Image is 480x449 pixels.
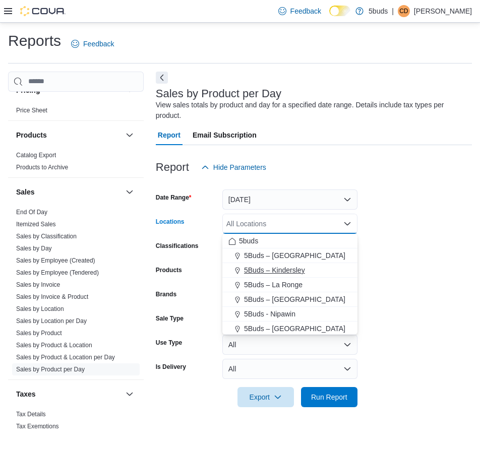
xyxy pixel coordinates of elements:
[16,269,99,277] span: Sales by Employee (Tendered)
[16,269,99,276] a: Sales by Employee (Tendered)
[237,387,294,407] button: Export
[8,104,144,120] div: Pricing
[16,163,68,171] span: Products to Archive
[244,294,345,304] span: 5Buds – [GEOGRAPHIC_DATA]
[222,307,357,322] button: 5Buds - Nipawin
[290,6,321,16] span: Feedback
[16,389,122,399] button: Taxes
[16,389,36,399] h3: Taxes
[222,234,357,409] div: Choose from the following options
[16,208,47,216] span: End Of Day
[16,293,88,300] a: Sales by Invoice & Product
[16,411,46,418] a: Tax Details
[16,164,68,171] a: Products to Archive
[20,6,66,16] img: Cova
[16,317,87,325] span: Sales by Location per Day
[16,305,64,313] span: Sales by Location
[16,245,52,252] a: Sales by Day
[16,281,60,289] span: Sales by Invoice
[16,209,47,216] a: End Of Day
[16,341,92,349] span: Sales by Product & Location
[156,218,185,226] label: Locations
[8,31,61,51] h1: Reports
[244,387,288,407] span: Export
[222,189,357,210] button: [DATE]
[244,324,345,334] span: 5Buds – [GEOGRAPHIC_DATA]
[156,266,182,274] label: Products
[329,16,330,17] span: Dark Mode
[16,281,60,288] a: Sales by Invoice
[16,410,46,418] span: Tax Details
[244,265,305,275] span: 5Buds – Kindersley
[8,206,144,379] div: Sales
[369,5,388,17] p: 5buds
[222,278,357,292] button: 5Buds – La Ronge
[16,130,47,140] h3: Products
[16,353,115,361] span: Sales by Product & Location per Day
[16,106,47,114] span: Price Sheet
[16,152,56,159] a: Catalog Export
[16,220,56,228] span: Itemized Sales
[213,162,266,172] span: Hide Parameters
[156,161,189,173] h3: Report
[8,149,144,177] div: Products
[83,39,114,49] span: Feedback
[158,125,181,145] span: Report
[16,151,56,159] span: Catalog Export
[16,305,64,312] a: Sales by Location
[301,387,357,407] button: Run Report
[156,88,281,100] h3: Sales by Product per Day
[274,1,325,21] a: Feedback
[343,220,351,228] button: Close list of options
[16,232,77,240] span: Sales by Classification
[329,6,350,16] input: Dark Mode
[193,125,257,145] span: Email Subscription
[414,5,472,17] p: [PERSON_NAME]
[156,290,176,298] label: Brands
[16,366,85,373] a: Sales by Product per Day
[156,194,192,202] label: Date Range
[16,233,77,240] a: Sales by Classification
[67,34,118,54] a: Feedback
[156,242,199,250] label: Classifications
[16,342,92,349] a: Sales by Product & Location
[16,221,56,228] a: Itemized Sales
[16,354,115,361] a: Sales by Product & Location per Day
[222,292,357,307] button: 5Buds – [GEOGRAPHIC_DATA]
[392,5,394,17] p: |
[16,244,52,252] span: Sales by Day
[398,5,410,17] div: Chelsea Dinsmore
[16,293,88,301] span: Sales by Invoice & Product
[16,257,95,264] a: Sales by Employee (Created)
[244,250,345,261] span: 5Buds – [GEOGRAPHIC_DATA]
[156,72,168,84] button: Next
[16,317,87,325] a: Sales by Location per Day
[244,280,303,290] span: 5Buds – La Ronge
[222,322,357,336] button: 5Buds – [GEOGRAPHIC_DATA]
[222,335,357,355] button: All
[16,423,59,430] a: Tax Exemptions
[16,330,62,337] a: Sales by Product
[124,84,136,96] button: Pricing
[124,129,136,141] button: Products
[16,107,47,114] a: Price Sheet
[311,392,347,402] span: Run Report
[16,187,122,197] button: Sales
[124,186,136,198] button: Sales
[16,422,59,430] span: Tax Exemptions
[222,263,357,278] button: 5Buds – Kindersley
[222,359,357,379] button: All
[197,157,270,177] button: Hide Parameters
[156,314,184,323] label: Sale Type
[399,5,408,17] span: CD
[16,187,35,197] h3: Sales
[16,256,95,265] span: Sales by Employee (Created)
[239,236,258,246] span: 5buds
[222,248,357,263] button: 5Buds – [GEOGRAPHIC_DATA]
[156,339,182,347] label: Use Type
[244,309,295,319] span: 5Buds - Nipawin
[8,408,144,436] div: Taxes
[156,100,467,121] div: View sales totals by product and day for a specified date range. Details include tax types per pr...
[16,365,85,373] span: Sales by Product per Day
[16,130,122,140] button: Products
